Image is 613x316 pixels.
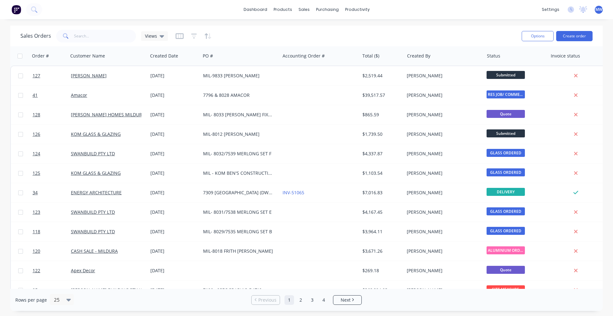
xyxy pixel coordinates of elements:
[33,170,40,176] span: 125
[150,287,198,293] div: [DATE]
[407,267,478,274] div: [PERSON_NAME]
[487,207,525,215] span: GLASS ORDERED
[33,267,40,274] span: 122
[203,209,274,215] div: MIL- 8031/7538 MERLONG SET E
[407,287,478,293] div: [PERSON_NAME]
[487,188,525,196] span: DELIVERY
[362,73,400,79] div: $2,519.44
[362,92,400,98] div: $39,517.57
[33,222,71,241] a: 118
[150,170,198,176] div: [DATE]
[487,53,500,59] div: Status
[487,285,525,293] span: SITE MEASURE
[595,7,602,12] span: MW
[33,242,71,261] a: 120
[252,297,280,303] a: Previous page
[203,228,274,235] div: MIL- 8029/7535 MERLONG SET B
[11,5,21,14] img: Factory
[362,228,400,235] div: $3,964.11
[342,5,373,14] div: productivity
[407,189,478,196] div: [PERSON_NAME]
[74,30,136,42] input: Search...
[150,189,198,196] div: [DATE]
[33,209,40,215] span: 123
[33,261,71,280] a: 122
[487,168,525,176] span: GLASS ORDERED
[33,228,40,235] span: 118
[71,287,147,293] a: [PERSON_NAME] BUILDING PTY LTD
[33,131,40,137] span: 126
[407,248,478,254] div: [PERSON_NAME]
[71,228,115,235] a: SWANBUILD PTY LTD
[307,295,317,305] a: Page 3
[522,31,554,41] button: Options
[295,5,313,14] div: sales
[487,246,525,254] span: ALUMINIUM ORDER...
[150,112,198,118] div: [DATE]
[203,189,274,196] div: 7309 [GEOGRAPHIC_DATA] (DWELLING 1)
[270,5,295,14] div: products
[150,267,198,274] div: [DATE]
[150,248,198,254] div: [DATE]
[33,281,71,300] a: 25
[203,131,274,137] div: MIL-8012 [PERSON_NAME]
[71,150,115,157] a: SWANBUILD PTY LTD
[203,287,274,293] div: 7190 - [GEOGRAPHIC_DATA]
[362,150,400,157] div: $4,337.87
[33,183,71,202] a: 34
[71,248,118,254] a: CASH SALE - MILDURA
[33,144,71,163] a: 124
[32,53,49,59] div: Order #
[33,73,40,79] span: 127
[240,5,270,14] a: dashboard
[203,92,274,98] div: 7796 & 8028 AMACOR
[319,295,329,305] a: Page 4
[487,110,525,118] span: Quote
[362,170,400,176] div: $1,103.54
[362,248,400,254] div: $3,671.26
[249,295,364,305] ul: Pagination
[71,267,95,274] a: Apex Decor
[362,53,379,59] div: Total ($)
[556,31,593,41] button: Create order
[362,209,400,215] div: $4,167.45
[33,150,40,157] span: 124
[203,248,274,254] div: MIL-8018 FRITH [PERSON_NAME]
[71,92,87,98] a: Amacor
[407,112,478,118] div: [PERSON_NAME]
[407,73,478,79] div: [PERSON_NAME]
[33,189,38,196] span: 34
[71,73,107,79] a: [PERSON_NAME]
[33,112,40,118] span: 128
[150,150,198,157] div: [DATE]
[362,267,400,274] div: $269.18
[487,149,525,157] span: GLASS ORDERED
[71,209,115,215] a: SWANBUILD PTY LTD
[407,209,478,215] div: [PERSON_NAME]
[150,209,198,215] div: [DATE]
[362,112,400,118] div: $865.59
[71,170,121,176] a: KOM GLASS & GLAZING
[203,112,274,118] div: MIL- 8033 [PERSON_NAME] FIXED PANEL
[407,92,478,98] div: [PERSON_NAME]
[362,287,400,293] div: $368,894.93
[333,297,361,303] a: Next page
[551,53,580,59] div: Invoice status
[487,227,525,235] span: GLASS ORDERED
[362,131,400,137] div: $1,739.50
[296,295,306,305] a: Page 2
[487,90,525,98] span: RES JOB/ COMMER...
[71,131,121,137] a: KOM GLASS & GLAZING
[71,112,145,118] a: [PERSON_NAME] HOMES MILDURA
[33,164,71,183] a: 125
[258,297,276,303] span: Previous
[407,170,478,176] div: [PERSON_NAME]
[283,189,304,196] a: INV-51065
[20,33,51,39] h1: Sales Orders
[539,5,563,14] div: settings
[203,170,274,176] div: MIL - KOM BEN'S CONSTRUCTION - HALL COURT
[407,53,430,59] div: Created By
[150,131,198,137] div: [DATE]
[150,53,178,59] div: Created Date
[33,287,38,293] span: 25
